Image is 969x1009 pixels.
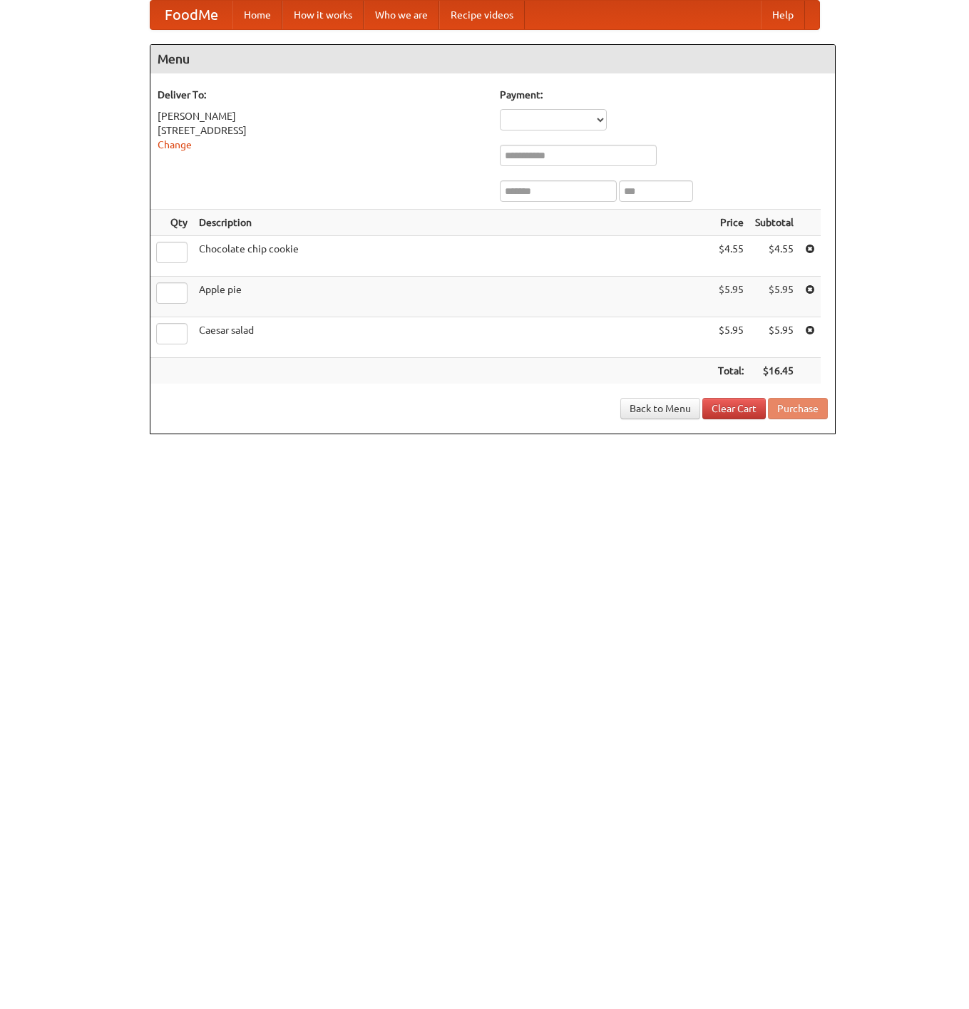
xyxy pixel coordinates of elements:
[620,398,700,419] a: Back to Menu
[150,210,193,236] th: Qty
[232,1,282,29] a: Home
[364,1,439,29] a: Who we are
[749,277,799,317] td: $5.95
[193,277,712,317] td: Apple pie
[749,236,799,277] td: $4.55
[712,317,749,358] td: $5.95
[712,277,749,317] td: $5.95
[749,210,799,236] th: Subtotal
[150,45,835,73] h4: Menu
[193,317,712,358] td: Caesar salad
[158,109,486,123] div: [PERSON_NAME]
[768,398,828,419] button: Purchase
[158,123,486,138] div: [STREET_ADDRESS]
[282,1,364,29] a: How it works
[702,398,766,419] a: Clear Cart
[500,88,828,102] h5: Payment:
[712,236,749,277] td: $4.55
[158,139,192,150] a: Change
[193,236,712,277] td: Chocolate chip cookie
[158,88,486,102] h5: Deliver To:
[749,358,799,384] th: $16.45
[150,1,232,29] a: FoodMe
[749,317,799,358] td: $5.95
[193,210,712,236] th: Description
[712,358,749,384] th: Total:
[761,1,805,29] a: Help
[712,210,749,236] th: Price
[439,1,525,29] a: Recipe videos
